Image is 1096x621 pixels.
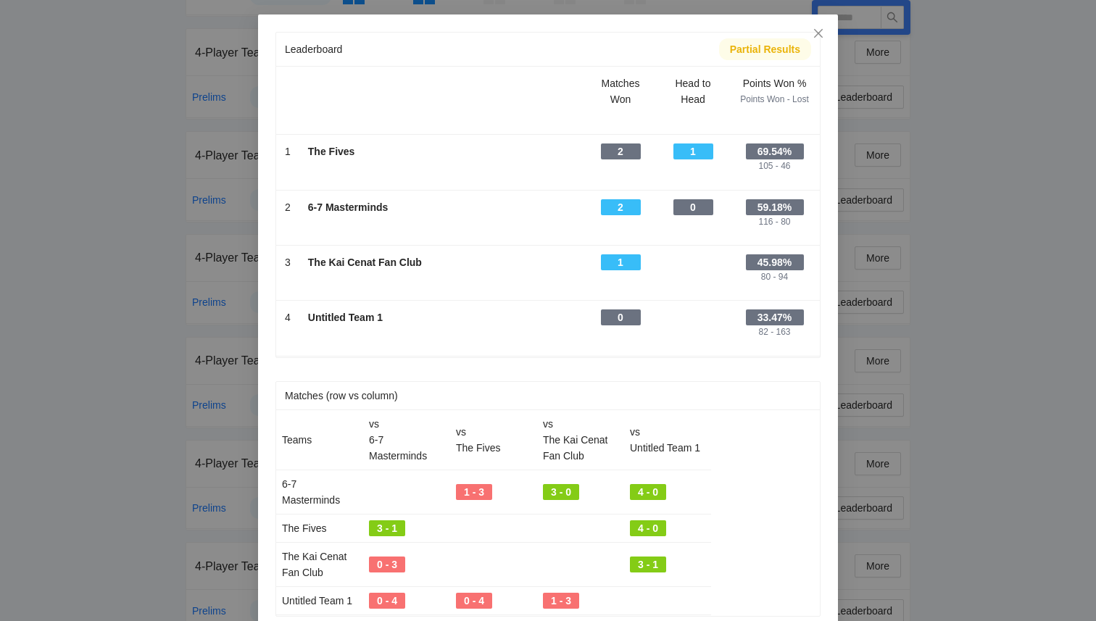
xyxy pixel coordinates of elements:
[593,75,648,107] div: Matches Won
[285,159,291,173] div: -
[369,416,444,432] div: vs
[282,476,357,508] div: 6-7 Masterminds
[369,432,444,464] div: 6-7 Masterminds
[673,143,713,159] div: 1
[308,270,576,284] div: -
[456,484,492,500] div: 1 - 3
[285,215,291,229] div: -
[285,36,719,63] div: Leaderboard
[543,593,579,609] div: 1 - 3
[601,309,641,325] div: 0
[285,382,811,409] div: Matches (row vs column)
[601,254,641,270] div: 1
[746,309,804,325] div: 33.47%
[692,254,694,268] div: -
[619,325,622,339] div: -
[282,549,357,580] div: The Kai Cenat Fan Club
[673,199,713,215] div: 0
[799,14,838,54] button: Close
[758,325,790,339] div: 82 - 163
[308,159,576,173] div: -
[761,270,788,284] div: 80 - 94
[308,325,576,339] div: -
[456,593,492,609] div: 0 - 4
[285,325,291,339] div: -
[692,309,694,323] div: -
[730,41,800,57] div: Partial Results
[619,159,622,173] div: -
[601,143,641,159] div: 2
[746,254,804,270] div: 45.98%
[630,557,666,572] div: 3 - 1
[746,143,804,159] div: 69.54%
[282,432,357,448] div: Teams
[630,424,705,440] div: vs
[308,312,383,323] b: Untitled Team 1
[369,557,405,572] div: 0 - 3
[285,143,291,159] div: 1
[619,270,622,284] div: -
[285,199,291,215] div: 2
[692,159,694,173] div: -
[308,201,388,213] b: 6-7 Masterminds
[369,520,405,536] div: 3 - 1
[308,146,355,157] b: The Fives
[738,93,811,107] div: Points Won - Lost
[285,309,291,325] div: 4
[456,440,531,456] div: The Fives
[758,215,790,229] div: 116 - 80
[738,75,811,91] div: Points Won %
[369,593,405,609] div: 0 - 4
[282,520,357,536] div: The Fives
[758,159,790,173] div: 105 - 46
[308,257,422,268] b: The Kai Cenat Fan Club
[813,28,824,39] span: close
[456,424,531,440] div: vs
[692,215,694,229] div: -
[619,215,622,229] div: -
[601,199,641,215] div: 2
[746,199,804,215] div: 59.18%
[630,484,666,500] div: 4 - 0
[630,520,666,536] div: 4 - 0
[308,215,576,229] div: -
[543,416,618,432] div: vs
[543,484,579,500] div: 3 - 0
[282,593,357,609] div: Untitled Team 1
[665,75,721,107] div: Head to Head
[630,440,705,456] div: Untitled Team 1
[543,432,618,464] div: The Kai Cenat Fan Club
[285,270,291,284] div: -
[285,254,291,270] div: 3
